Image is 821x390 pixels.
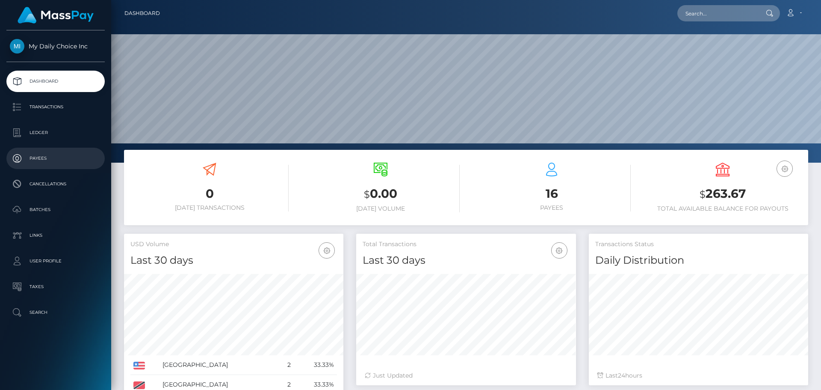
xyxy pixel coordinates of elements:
[18,7,94,24] img: MassPay Logo
[595,253,802,268] h4: Daily Distribution
[6,122,105,143] a: Ledger
[133,381,145,389] img: TT.png
[677,5,758,21] input: Search...
[6,173,105,195] a: Cancellations
[130,240,337,249] h5: USD Volume
[278,355,294,375] td: 2
[6,199,105,220] a: Batches
[365,371,567,380] div: Just Updated
[597,371,800,380] div: Last hours
[6,225,105,246] a: Links
[644,185,802,203] h3: 263.67
[130,253,337,268] h4: Last 30 days
[364,188,370,200] small: $
[130,185,289,202] h3: 0
[6,276,105,298] a: Taxes
[363,240,569,249] h5: Total Transactions
[6,42,105,50] span: My Daily Choice Inc
[6,148,105,169] a: Payees
[473,185,631,202] h3: 16
[473,204,631,211] h6: Payees
[10,39,24,54] img: My Daily Choice Inc
[124,4,160,22] a: Dashboard
[10,229,101,242] p: Links
[10,280,101,293] p: Taxes
[10,255,101,268] p: User Profile
[618,372,625,379] span: 24
[595,240,802,249] h5: Transactions Status
[130,204,289,211] h6: [DATE] Transactions
[10,203,101,216] p: Batches
[6,96,105,118] a: Transactions
[133,362,145,369] img: US.png
[6,71,105,92] a: Dashboard
[10,75,101,88] p: Dashboard
[10,306,101,319] p: Search
[159,355,278,375] td: [GEOGRAPHIC_DATA]
[700,188,706,200] small: $
[10,178,101,191] p: Cancellations
[301,205,460,212] h6: [DATE] Volume
[10,126,101,139] p: Ledger
[10,101,101,113] p: Transactions
[6,250,105,272] a: User Profile
[10,152,101,165] p: Payees
[6,302,105,323] a: Search
[301,185,460,203] h3: 0.00
[644,205,802,212] h6: Total Available Balance for Payouts
[294,355,337,375] td: 33.33%
[363,253,569,268] h4: Last 30 days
